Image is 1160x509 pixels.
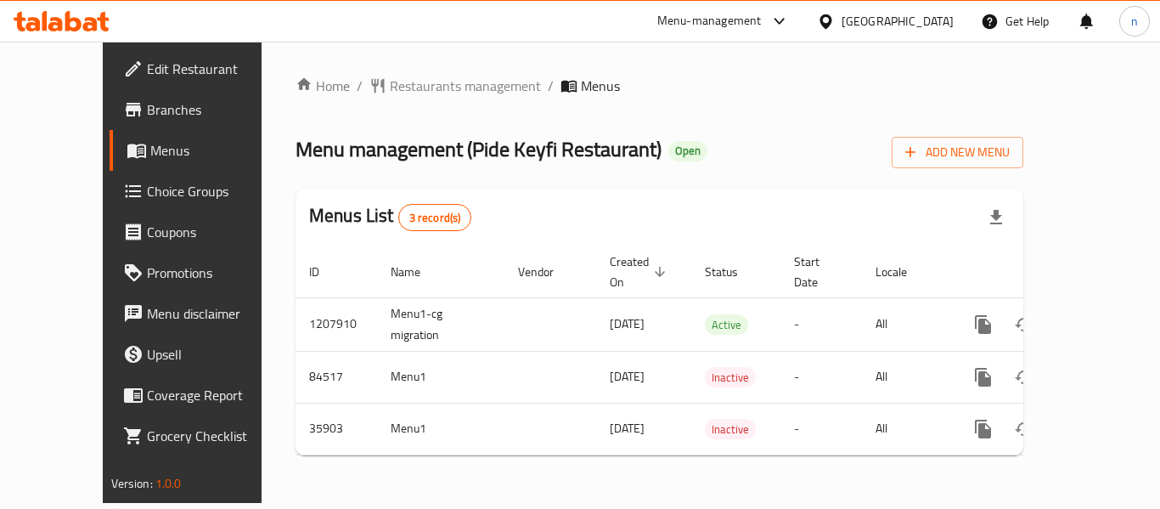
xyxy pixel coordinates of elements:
span: ID [309,262,341,282]
td: 1207910 [296,297,377,351]
span: [DATE] [610,365,645,387]
span: Choice Groups [147,181,283,201]
nav: breadcrumb [296,76,1023,96]
div: Inactive [705,367,756,387]
span: 3 record(s) [399,210,471,226]
div: Open [668,141,707,161]
div: Active [705,314,748,335]
button: more [963,409,1004,450]
td: All [862,403,949,455]
td: Menu1 [377,403,504,455]
a: Choice Groups [110,171,296,212]
a: Promotions [110,252,296,293]
span: Upsell [147,344,283,365]
button: Add New Menu [892,137,1023,168]
td: - [780,403,862,455]
span: 1.0.0 [155,472,182,495]
a: Upsell [110,334,296,375]
span: Restaurants management [390,76,541,96]
button: Change Status [1004,409,1045,450]
td: - [780,351,862,403]
div: [GEOGRAPHIC_DATA] [842,12,954,31]
td: Menu1-cg migration [377,297,504,351]
a: Branches [110,89,296,130]
span: Vendor [518,262,576,282]
span: Inactive [705,368,756,387]
button: Change Status [1004,304,1045,345]
a: Coupons [110,212,296,252]
button: more [963,304,1004,345]
div: Menu-management [657,11,762,31]
a: Coverage Report [110,375,296,416]
span: Locale [876,262,929,282]
button: more [963,357,1004,398]
div: Export file [976,197,1016,238]
span: Menu disclaimer [147,303,283,324]
td: All [862,351,949,403]
span: Menu management ( Pide Keyfi Restaurant ) [296,130,662,168]
span: Inactive [705,420,756,439]
table: enhanced table [296,246,1140,455]
span: Promotions [147,263,283,283]
span: Add New Menu [905,142,1010,163]
td: 35903 [296,403,377,455]
a: Edit Restaurant [110,48,296,89]
span: Menus [581,76,620,96]
span: [DATE] [610,313,645,335]
span: Edit Restaurant [147,59,283,79]
a: Grocery Checklist [110,416,296,456]
td: - [780,297,862,351]
th: Actions [949,246,1140,298]
span: n [1131,12,1138,31]
a: Home [296,76,350,96]
span: Name [391,262,442,282]
span: Created On [610,252,671,292]
span: Coupons [147,222,283,242]
span: Status [705,262,760,282]
div: Total records count [398,204,472,231]
h2: Menus List [309,203,471,231]
td: Menu1 [377,351,504,403]
span: Grocery Checklist [147,426,283,446]
a: Menu disclaimer [110,293,296,334]
li: / [548,76,554,96]
button: Change Status [1004,357,1045,398]
td: 84517 [296,351,377,403]
td: All [862,297,949,351]
a: Restaurants management [369,76,541,96]
li: / [357,76,363,96]
span: Open [668,144,707,158]
span: Branches [147,99,283,120]
span: Menus [150,140,283,161]
span: Coverage Report [147,385,283,405]
span: [DATE] [610,417,645,439]
span: Start Date [794,252,842,292]
a: Menus [110,130,296,171]
span: Version: [111,472,153,495]
span: Active [705,315,748,335]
